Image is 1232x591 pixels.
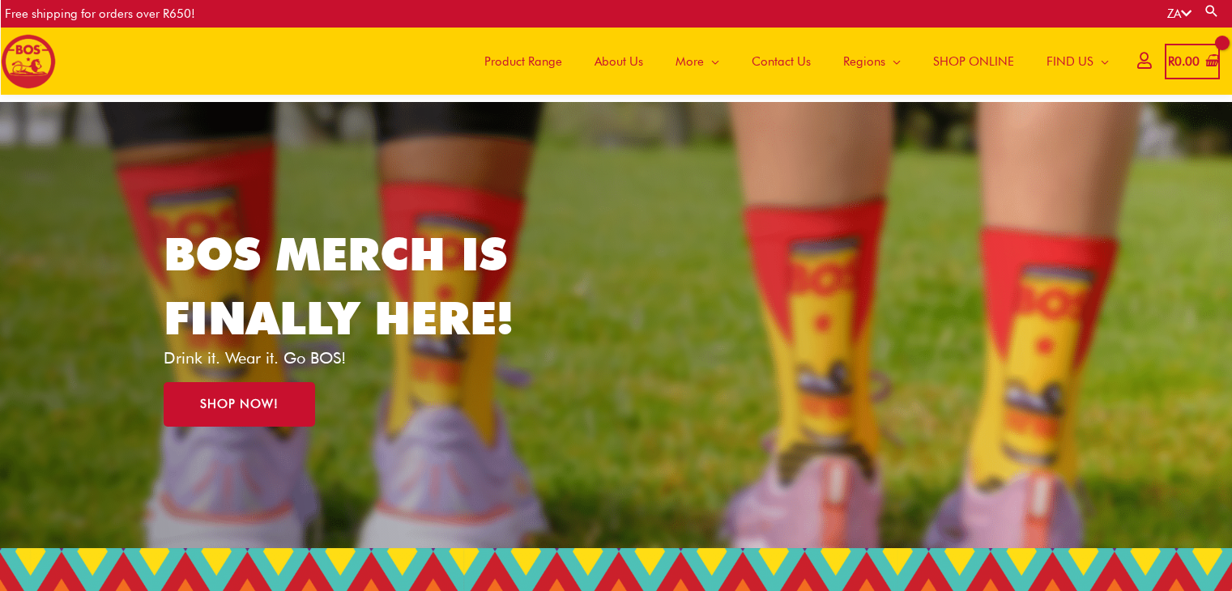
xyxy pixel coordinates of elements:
span: Contact Us [752,37,811,86]
a: View Shopping Cart, empty [1165,44,1220,80]
a: ZA [1167,6,1192,21]
img: BOS logo finals-200px [1,34,56,89]
a: About Us [578,28,659,95]
span: Product Range [484,37,562,86]
a: Search button [1204,3,1220,19]
nav: Site Navigation [456,28,1125,95]
span: SHOP NOW! [200,398,279,410]
span: About Us [595,37,643,86]
span: FIND US [1047,37,1093,86]
bdi: 0.00 [1168,54,1200,69]
a: Contact Us [735,28,827,95]
a: Product Range [468,28,578,95]
span: Regions [843,37,885,86]
span: R [1168,54,1174,69]
a: SHOP NOW! [164,382,315,427]
a: Regions [827,28,917,95]
p: Drink it. Wear it. Go BOS! [164,350,538,366]
a: SHOP ONLINE [917,28,1030,95]
a: More [659,28,735,95]
span: More [676,37,704,86]
a: BOS MERCH IS FINALLY HERE! [164,227,514,344]
span: SHOP ONLINE [933,37,1014,86]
